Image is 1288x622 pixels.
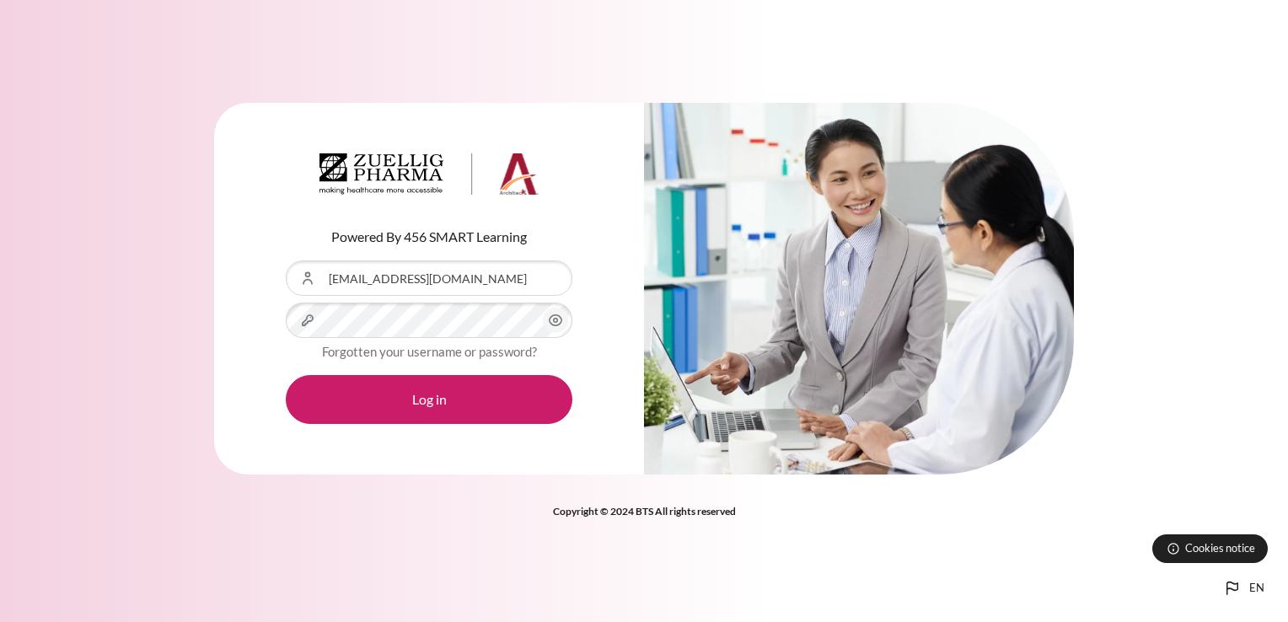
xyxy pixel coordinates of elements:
span: en [1249,580,1264,597]
a: Forgotten your username or password? [322,344,537,359]
img: Architeck [319,153,539,196]
input: Username or Email Address [286,260,572,296]
button: Languages [1216,571,1271,605]
button: Cookies notice [1152,534,1268,563]
span: Cookies notice [1185,540,1255,556]
a: Architeck [319,153,539,202]
button: Log in [286,375,572,424]
p: Powered By 456 SMART Learning [286,227,572,247]
strong: Copyright © 2024 BTS All rights reserved [553,505,736,517]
